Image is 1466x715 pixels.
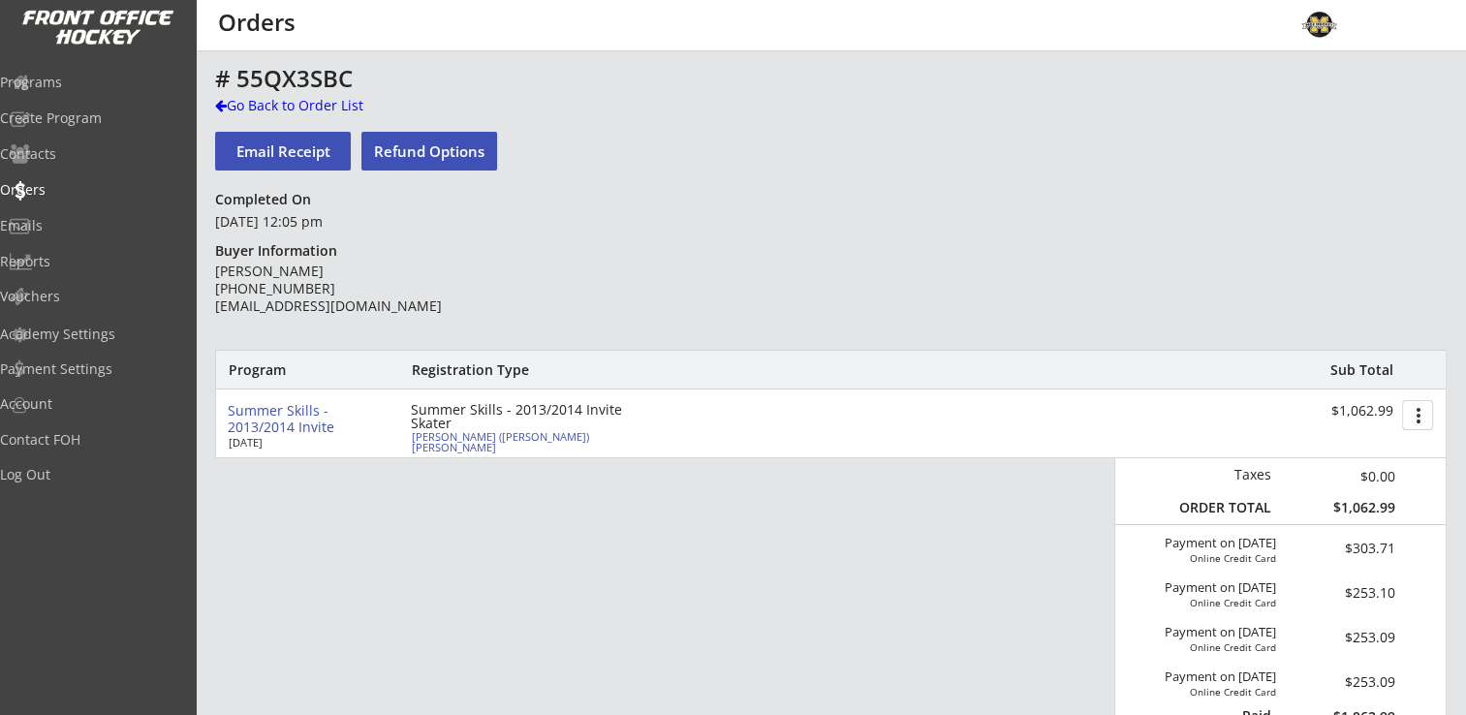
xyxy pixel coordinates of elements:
div: Payment on [DATE] [1122,580,1276,596]
div: [DATE] 12:05 pm [215,212,495,232]
button: Email Receipt [215,132,351,171]
div: $0.00 [1285,466,1395,486]
div: Program [229,361,333,379]
div: $253.09 [1301,631,1395,644]
div: Payment on [DATE] [1122,625,1276,640]
button: Refund Options [361,132,497,171]
div: $303.71 [1301,542,1395,555]
button: more_vert [1402,400,1433,430]
div: Summer Skills - 2013/2014 Invite Skater [411,403,634,430]
div: $253.09 [1301,675,1395,689]
div: [PERSON_NAME] [PHONE_NUMBER] [EMAIL_ADDRESS][DOMAIN_NAME] [215,263,495,316]
div: [PERSON_NAME] ([PERSON_NAME]) [PERSON_NAME] [412,431,628,452]
div: Sub Total [1308,361,1392,379]
div: $1,062.99 [1272,403,1392,420]
div: Online Credit Card [1167,686,1276,698]
div: Go Back to Order List [215,96,415,115]
div: $253.10 [1301,586,1395,600]
div: $1,062.99 [1285,499,1395,516]
div: # 55QX3SBC [215,67,1143,90]
div: [DATE] [229,437,384,448]
div: ORDER TOTAL [1170,499,1271,516]
div: Online Credit Card [1167,641,1276,653]
div: Payment on [DATE] [1122,536,1276,551]
div: Payment on [DATE] [1122,669,1276,685]
div: Summer Skills - 2013/2014 Invite [228,403,395,436]
div: Completed On [215,191,320,208]
div: Taxes [1170,466,1271,483]
div: Online Credit Card [1167,597,1276,608]
div: Registration Type [412,361,634,379]
div: Buyer Information [215,242,346,260]
div: Online Credit Card [1167,552,1276,564]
